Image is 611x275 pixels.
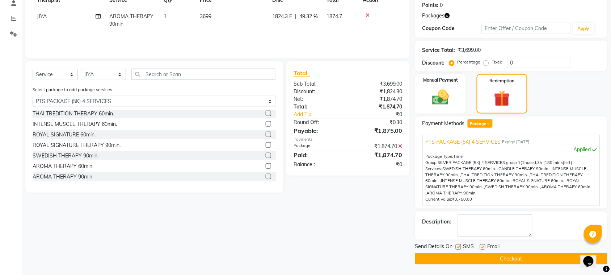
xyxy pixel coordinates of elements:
[440,1,443,9] div: 0
[490,78,515,84] label: Redemption
[33,141,121,149] div: ROYAL SIGNATURE THERAPY 90min.
[422,25,482,32] div: Coupon Code
[415,253,607,264] button: Checkout
[486,122,490,127] span: 1
[288,103,348,111] div: Total:
[538,160,565,165] span: 3h (180 mins)
[468,119,493,128] span: Package
[426,166,443,171] span: Services:
[348,80,408,88] div: ₹3,699.00
[427,88,454,107] img: _cash.svg
[288,80,348,88] div: Sub Total:
[33,110,114,118] div: THAI TREDITION THERAPY 60min.
[422,218,451,226] div: Description:
[463,243,474,252] span: SMS
[513,178,567,183] span: ROYAL SIGNATURE 60min. ,
[422,1,439,9] div: Points:
[426,184,591,196] span: AROMA THERAPY 60min ,
[438,160,521,165] span: SILVER PACKAGE (5K) 4 SERVICES group 1
[33,152,98,160] div: SWEDISH THERAPY 90min.
[37,13,47,20] span: JIYA
[288,126,348,135] div: Payable:
[288,161,348,168] div: Balance :
[488,243,500,252] span: Email
[348,95,408,103] div: ₹1,874.70
[423,77,458,83] label: Manual Payment
[454,154,463,159] span: Time
[288,143,348,150] div: Package
[348,88,408,95] div: ₹1,824.30
[33,163,92,170] div: AROMA THERAPY 60min
[272,13,292,20] span: 1824.3 F
[348,161,408,168] div: ₹0
[426,160,438,165] span: Group:
[288,88,348,95] div: Discount:
[422,46,455,54] div: Service Total:
[294,69,310,77] span: Total
[499,166,552,171] span: CANDLE THERAPY 90min. ,
[443,166,499,171] span: SWEDISH THERAPY 60min. ,
[426,138,501,146] span: PTS PACKAGE (5K) 4 SERVICES
[33,120,117,128] div: INTENSE MUSCLE THERAPY 60min.
[492,59,503,65] label: Fixed
[348,119,408,126] div: ₹0.30
[422,120,465,127] span: Payment Methods
[426,197,452,202] span: Current Value:
[438,160,573,165] span: used, left)
[489,89,515,108] img: _gift.svg
[422,12,445,20] span: Packages
[426,166,587,177] span: INTENSE MUSCLE THERAPY 90min. ,
[348,103,408,111] div: ₹1,874.70
[426,154,454,159] span: Package Type:
[294,136,403,143] div: Payments
[348,126,408,135] div: ₹1,875.00
[288,119,348,126] div: Round Off:
[33,173,92,181] div: AROMA THERAPY 90min
[426,146,597,153] div: Applied
[295,13,296,20] span: |
[299,13,318,20] span: 49.32 %
[33,131,96,139] div: ROYAL SIGNATURE 60min.
[502,139,530,145] span: Expiry: [DATE]
[200,13,211,20] span: 3699
[485,184,542,189] span: SWEDISH THERAPY 90min. ,
[461,172,530,177] span: THAI TREDITION THERAPY 90min. ,
[358,111,408,118] div: ₹0
[441,178,513,183] span: INTENSE MUSCLE THERAPY 60min. ,
[482,23,570,34] input: Enter Offer / Coupon Code
[458,46,481,54] div: ₹3,699.00
[288,95,348,103] div: Net:
[458,59,481,65] label: Percentage
[573,23,594,34] button: Apply
[164,13,167,20] span: 1
[131,69,276,80] input: Search or Scan
[422,59,445,67] div: Discount:
[415,243,453,252] span: Send Details On
[109,13,153,27] span: AROMA THERAPY 90min
[348,143,408,150] div: ₹1,874.70
[348,151,408,159] div: ₹1,874.70
[581,246,604,268] iframe: chat widget
[33,86,112,93] label: Select package to add package services
[326,13,342,20] span: 1874.7
[427,190,476,196] span: AROMA THERAPY 90min
[288,151,348,159] div: Paid:
[452,197,472,202] span: ₹3,750.00
[521,160,527,165] span: (1h
[288,111,358,118] a: Add Tip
